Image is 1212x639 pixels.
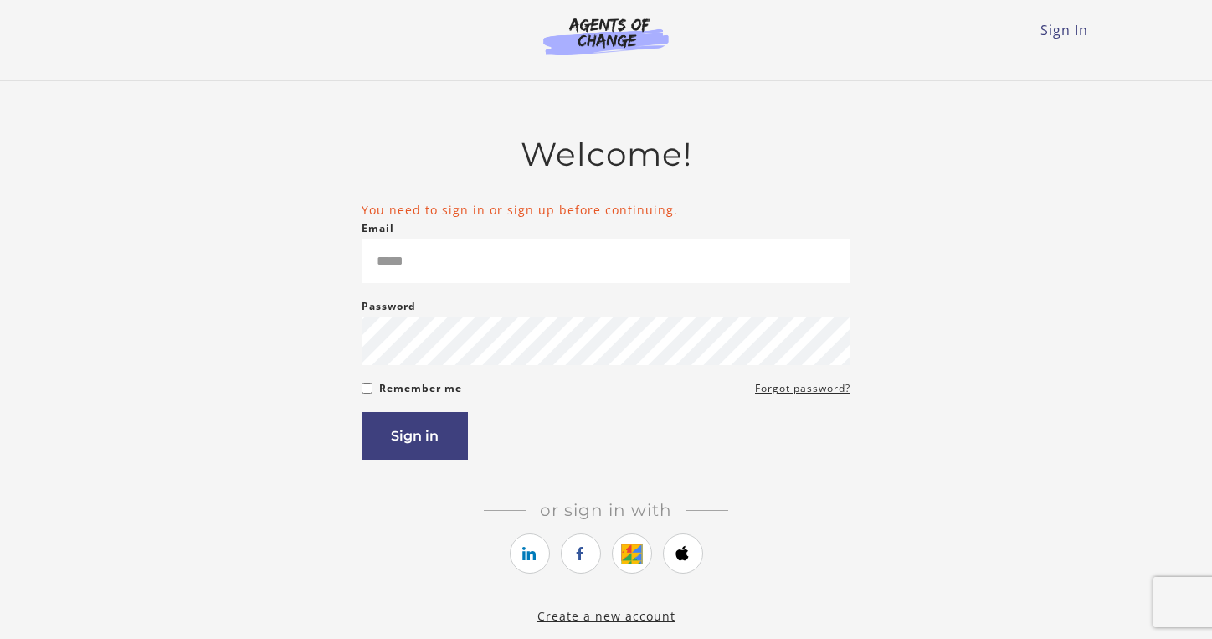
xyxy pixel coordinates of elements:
[755,379,850,399] a: Forgot password?
[362,201,850,219] li: You need to sign in or sign up before continuing.
[362,219,394,239] label: Email
[537,608,675,624] a: Create a new account
[362,135,850,174] h2: Welcome!
[612,533,652,574] a: https://courses.thinkific.com/users/auth/google?ss%5Breferral%5D=&ss%5Buser_return_to%5D=%2Fcours...
[362,412,468,460] button: Sign in
[561,533,601,574] a: https://courses.thinkific.com/users/auth/facebook?ss%5Breferral%5D=&ss%5Buser_return_to%5D=%2Fcou...
[663,533,703,574] a: https://courses.thinkific.com/users/auth/apple?ss%5Breferral%5D=&ss%5Buser_return_to%5D=%2Fcourse...
[1040,21,1088,39] a: Sign In
[526,500,686,520] span: Or sign in with
[526,17,686,55] img: Agents of Change Logo
[362,296,416,317] label: Password
[379,379,462,399] label: Remember me
[510,533,550,574] a: https://courses.thinkific.com/users/auth/linkedin?ss%5Breferral%5D=&ss%5Buser_return_to%5D=%2Fcou...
